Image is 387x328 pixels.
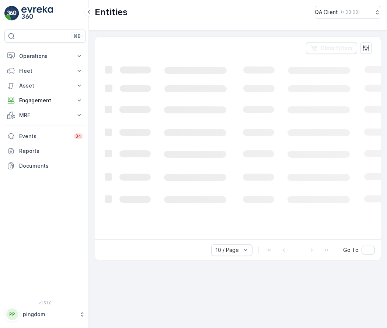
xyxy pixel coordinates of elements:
button: Operations [4,49,86,64]
img: logo_light-DOdMpM7g.png [21,6,53,21]
button: QA Client(+03:00) [315,6,381,18]
div: PP [6,308,18,320]
a: Reports [4,144,86,158]
a: Events34 [4,129,86,144]
img: logo [4,6,19,21]
p: Events [19,133,69,140]
p: Reports [19,147,83,155]
button: Fleet [4,64,86,78]
p: MRF [19,112,71,119]
p: Entities [95,6,128,18]
button: Engagement [4,93,86,108]
p: Documents [19,162,83,170]
p: 34 [75,133,81,139]
a: Documents [4,158,86,173]
p: Operations [19,52,71,60]
button: MRF [4,108,86,123]
p: Asset [19,82,71,89]
p: ⌘B [73,33,81,39]
span: Go To [343,246,359,254]
p: Engagement [19,97,71,104]
p: QA Client [315,8,338,16]
p: pingdom [23,311,76,318]
span: v 1.51.0 [4,301,86,305]
button: Asset [4,78,86,93]
button: PPpingdom [4,307,86,322]
p: ( +03:00 ) [341,9,360,15]
button: Clear Filters [306,42,357,54]
p: Clear Filters [321,44,353,52]
p: Fleet [19,67,71,75]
